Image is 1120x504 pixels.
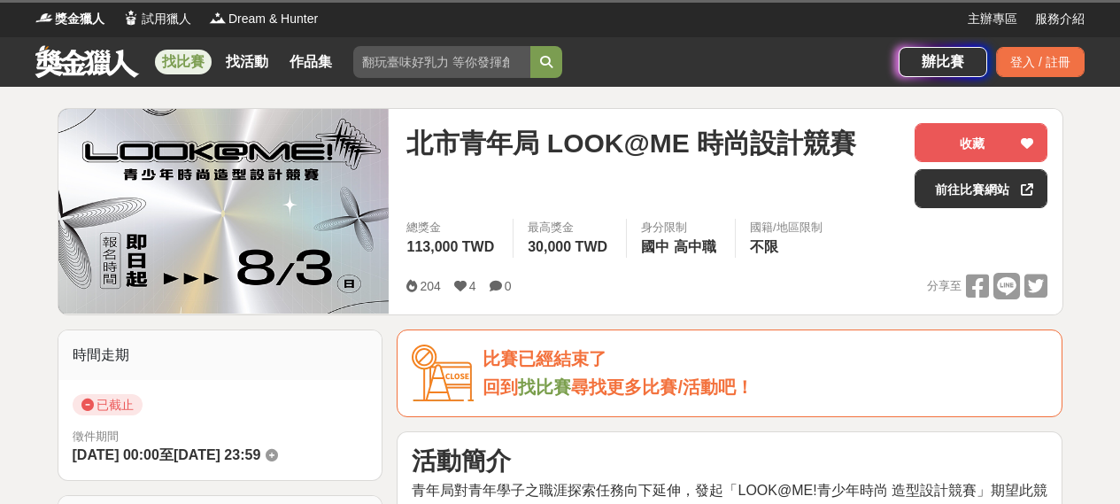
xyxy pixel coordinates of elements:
[412,345,474,402] img: Icon
[219,50,275,74] a: 找活動
[750,219,823,236] div: 國籍/地區限制
[518,377,571,397] a: 找比賽
[528,239,607,254] span: 30,000 TWD
[915,169,1047,208] a: 前往比賽網站
[122,9,140,27] img: Logo
[641,219,721,236] div: 身分限制
[228,10,318,28] span: Dream & Hunter
[420,279,440,293] span: 204
[159,447,174,462] span: 至
[483,345,1047,374] div: 比賽已經結束了
[968,10,1017,28] a: 主辦專區
[412,447,511,475] strong: 活動簡介
[73,430,119,443] span: 徵件期間
[209,9,227,27] img: Logo
[142,10,191,28] span: 試用獵人
[209,10,318,28] a: LogoDream & Hunter
[282,50,339,74] a: 作品集
[641,239,669,254] span: 國中
[406,123,856,163] span: 北市青年局 LOOK@ME 時尚設計競賽
[58,330,382,380] div: 時間走期
[927,273,962,299] span: 分享至
[353,46,530,78] input: 翻玩臺味好乳力 等你發揮創意！
[915,123,1047,162] button: 收藏
[73,394,143,415] span: 已截止
[155,50,212,74] a: 找比賽
[73,447,159,462] span: [DATE] 00:00
[55,10,104,28] span: 獎金獵人
[483,377,518,397] span: 回到
[571,377,753,397] span: 尋找更多比賽/活動吧！
[996,47,1085,77] div: 登入 / 註冊
[174,447,260,462] span: [DATE] 23:59
[899,47,987,77] a: 辦比賽
[58,109,390,314] img: Cover Image
[406,219,498,236] span: 總獎金
[35,10,104,28] a: Logo獎金獵人
[469,279,476,293] span: 4
[1035,10,1085,28] a: 服務介紹
[505,279,512,293] span: 0
[122,10,191,28] a: Logo試用獵人
[674,239,716,254] span: 高中職
[528,219,612,236] span: 最高獎金
[35,9,53,27] img: Logo
[406,239,494,254] span: 113,000 TWD
[750,239,778,254] span: 不限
